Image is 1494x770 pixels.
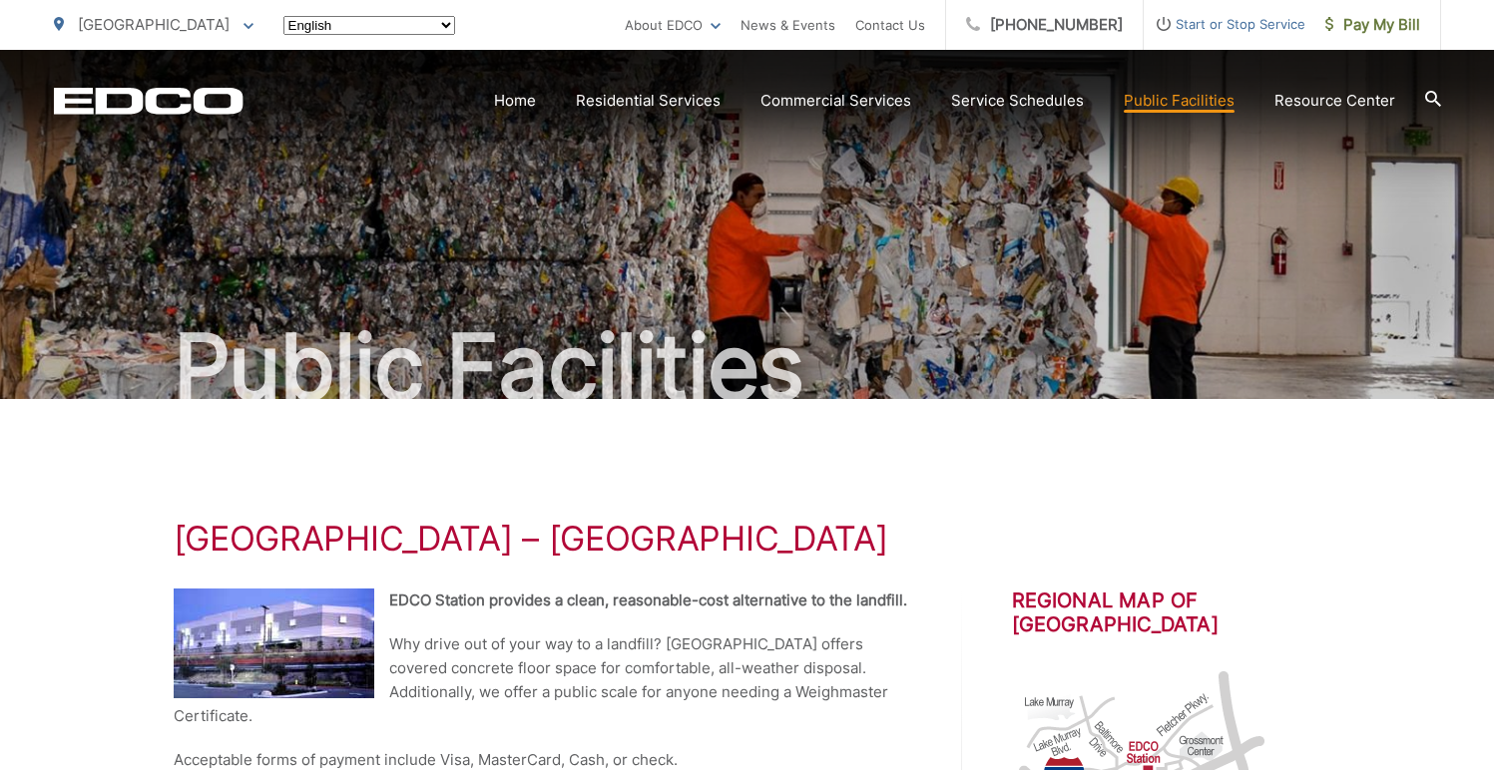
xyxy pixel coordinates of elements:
[625,13,721,37] a: About EDCO
[174,519,1321,559] h1: [GEOGRAPHIC_DATA] – [GEOGRAPHIC_DATA]
[174,632,912,728] p: Why drive out of your way to a landfill? [GEOGRAPHIC_DATA] offers covered concrete floor space fo...
[760,89,911,113] a: Commercial Services
[389,590,907,609] strong: EDCO Station provides a clean, reasonable-cost alternative to the landfill.
[54,87,244,115] a: EDCD logo. Return to the homepage.
[283,16,455,35] select: Select a language
[855,13,925,37] a: Contact Us
[54,317,1441,417] h2: Public Facilities
[1124,89,1235,113] a: Public Facilities
[78,15,230,34] span: [GEOGRAPHIC_DATA]
[494,89,536,113] a: Home
[1274,89,1395,113] a: Resource Center
[951,89,1084,113] a: Service Schedules
[1325,13,1420,37] span: Pay My Bill
[174,588,374,698] img: EDCO Station La Mesa
[576,89,721,113] a: Residential Services
[1012,588,1321,636] h2: Regional Map of [GEOGRAPHIC_DATA]
[741,13,835,37] a: News & Events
